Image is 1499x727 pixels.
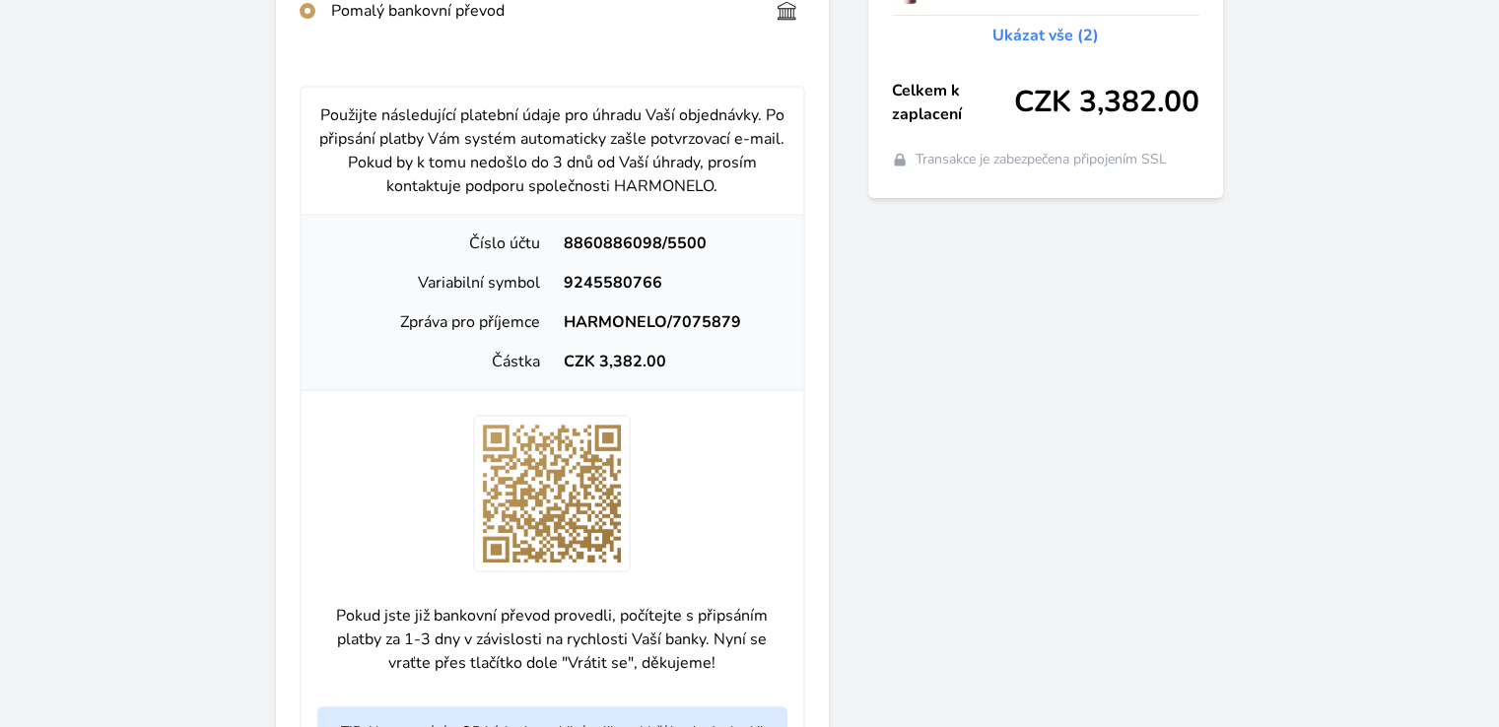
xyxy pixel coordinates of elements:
[317,231,552,255] div: Číslo účtu
[552,231,786,255] div: 8860886098/5500
[317,103,786,198] p: Použijte následující platební údaje pro úhradu Vaší objednávky. Po připsání platby Vám systém aut...
[992,24,1099,47] a: Ukázat vše (2)
[317,350,552,373] div: Částka
[892,79,1014,126] span: Celkem k zaplacení
[916,150,1167,169] span: Transakce je zabezpečena připojením SSL
[552,350,786,373] div: CZK 3,382.00
[552,271,786,295] div: 9245580766
[317,271,552,295] div: Variabilní symbol
[1014,85,1199,120] span: CZK 3,382.00
[317,310,552,334] div: Zpráva pro příjemce
[552,310,786,334] div: HARMONELO/7075879
[473,415,631,572] img: 8H+9iLSPUjijkAAAAASUVORK5CYII=
[317,588,786,691] p: Pokud jste již bankovní převod provedli, počítejte s připsáním platby za 1-3 dny v závislosti na ...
